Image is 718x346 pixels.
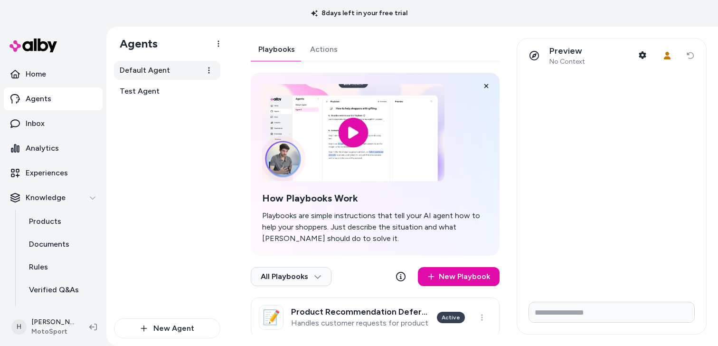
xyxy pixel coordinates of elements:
[26,192,66,203] p: Knowledge
[251,298,500,337] a: 📝Product Recommendation DeferralHandles customer requests for product recommendations by politely...
[31,327,74,336] span: MotoSport
[302,38,345,61] a: Actions
[251,267,331,286] button: All Playbooks
[114,318,220,338] button: New Agent
[120,65,170,76] span: Default Agent
[19,256,103,279] a: Rules
[549,46,585,57] p: Preview
[26,68,46,80] p: Home
[291,318,429,328] p: Handles customer requests for product recommendations by politely deferring and not providing any...
[4,186,103,209] button: Knowledge
[4,63,103,86] a: Home
[114,61,220,80] a: Default Agent
[262,192,488,204] h2: How Playbooks Work
[19,301,103,324] a: Reviews
[26,93,51,105] p: Agents
[114,82,220,101] a: Test Agent
[418,267,500,286] a: New Playbook
[11,319,27,335] span: H
[305,9,413,18] p: 8 days left in your free trial
[262,210,488,244] p: Playbooks are simple instructions that tell your AI agent how to help your shoppers. Just describ...
[26,167,68,179] p: Experiences
[549,58,585,66] span: No Context
[26,118,45,129] p: Inbox
[112,37,158,51] h1: Agents
[4,162,103,184] a: Experiences
[120,86,160,97] span: Test Agent
[6,312,82,342] button: H[PERSON_NAME]MotoSport
[19,210,103,233] a: Products
[4,137,103,160] a: Analytics
[19,279,103,301] a: Verified Q&As
[4,112,103,135] a: Inbox
[259,305,283,330] div: 📝
[9,38,57,52] img: alby Logo
[29,239,69,250] p: Documents
[29,216,61,227] p: Products
[26,143,59,154] p: Analytics
[529,302,695,323] input: Write your prompt here
[261,272,321,281] span: All Playbooks
[4,87,103,110] a: Agents
[29,284,79,296] p: Verified Q&As
[29,261,48,273] p: Rules
[19,233,103,256] a: Documents
[31,317,74,327] p: [PERSON_NAME]
[251,38,302,61] a: Playbooks
[291,307,429,317] h3: Product Recommendation Deferral
[437,312,465,323] div: Active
